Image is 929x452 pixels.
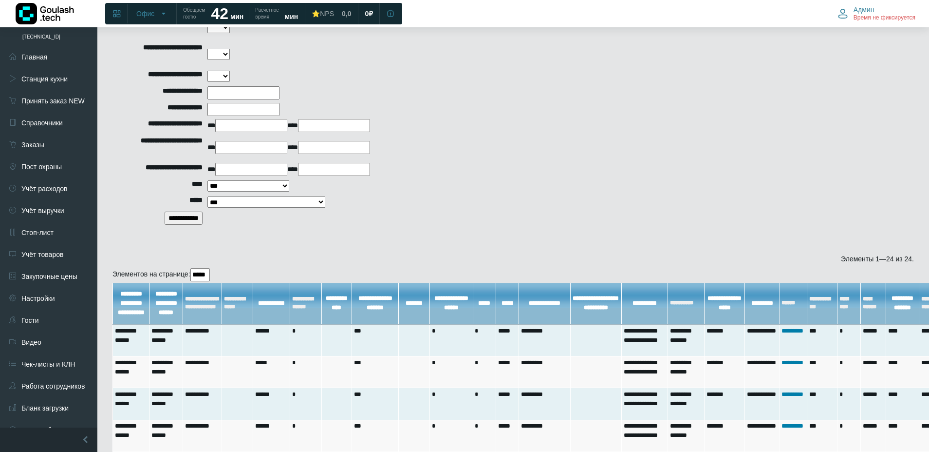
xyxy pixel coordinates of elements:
span: 0,0 [342,9,351,18]
span: NPS [320,10,334,18]
span: ₽ [369,9,373,18]
span: Админ [854,5,874,14]
strong: 42 [211,5,228,22]
button: Админ Время не фиксируется [832,3,921,24]
span: Расчетное время [255,7,279,20]
form: Элементов на странице: [112,268,210,281]
span: мин [285,13,298,20]
span: Офис [136,9,154,18]
span: мин [230,13,243,20]
a: Обещаем гостю 42 мин Расчетное время мин [177,5,304,22]
span: 0 [365,9,369,18]
img: Логотип компании Goulash.tech [16,3,74,24]
a: 0 ₽ [359,5,379,22]
a: ⭐NPS 0,0 [306,5,357,22]
div: Элементы 1—24 из 24. [112,254,914,264]
span: Обещаем гостю [183,7,205,20]
button: Офис [130,6,173,21]
span: Время не фиксируется [854,14,915,22]
div: ⭐ [312,9,334,18]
